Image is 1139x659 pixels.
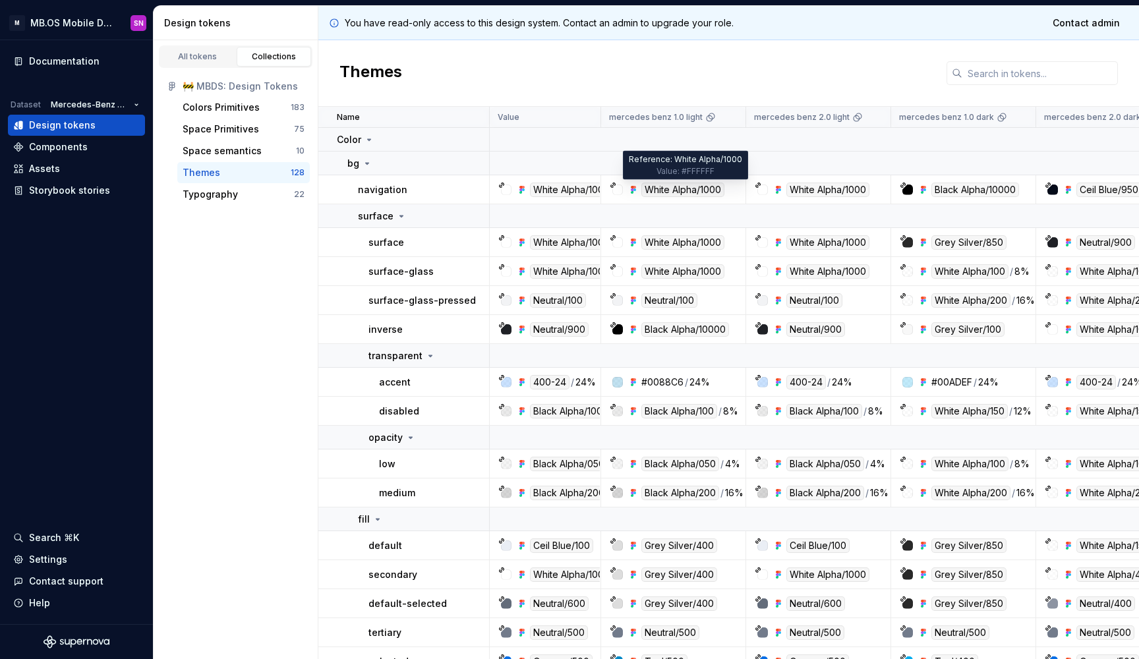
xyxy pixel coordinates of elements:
div: White Alpha/1000 [530,264,613,279]
p: tertiary [368,626,401,639]
div: Dataset [11,100,41,110]
a: Documentation [8,51,145,72]
div: White Alpha/100 [931,457,1008,471]
div: Grey Silver/850 [931,596,1007,611]
div: Black Alpha/050 [530,457,608,471]
h2: Themes [339,61,402,85]
div: / [865,486,869,500]
button: Typography22 [177,184,310,205]
div: Search ⌘K [29,531,79,544]
div: / [863,404,867,418]
div: Neutral/900 [530,322,589,337]
div: 24% [689,376,710,389]
div: 24% [832,375,852,389]
div: White Alpha/1000 [786,264,869,279]
div: / [865,457,869,471]
div: / [1117,375,1121,389]
div: White Alpha/1000 [786,183,869,197]
div: Black Alpha/10000 [641,322,729,337]
div: Black Alpha/100 [530,404,606,418]
button: Themes128 [177,162,310,183]
div: White Alpha/200 [931,486,1010,500]
p: opacity [368,431,403,444]
p: fill [358,513,370,526]
span: Mercedes-Benz 2.0 [51,100,129,110]
p: surface [358,210,394,223]
div: Neutral/500 [1076,625,1134,640]
div: 16% [1016,486,1035,500]
div: Settings [29,553,67,566]
div: White Alpha/1000 [786,235,869,250]
div: 4% [725,457,740,471]
div: Black Alpha/200 [530,486,608,500]
div: 16% [725,486,744,500]
div: 183 [291,102,305,113]
div: Contact support [29,575,103,588]
p: mercedes benz 2.0 light [754,112,850,123]
p: default-selected [368,597,447,610]
p: bg [347,157,359,170]
div: 400-24 [786,375,826,389]
a: Settings [8,549,145,570]
div: 4% [870,457,885,471]
div: / [1012,486,1015,500]
p: default [368,539,402,552]
div: Components [29,140,88,154]
div: Grey Silver/400 [641,538,717,553]
div: / [827,375,831,389]
div: Ceil Blue/100 [530,538,593,553]
button: MMB.OS Mobile Design SystemSN [3,9,150,37]
input: Search in tokens... [962,61,1118,85]
div: Collections [241,51,307,62]
div: 🚧 MBDS: Design Tokens [183,80,305,93]
div: Design tokens [29,119,96,132]
div: Grey Silver/400 [641,596,717,611]
div: SN [134,18,144,28]
div: 12% [1014,404,1032,418]
div: Space semantics [183,144,262,158]
button: Contact support [8,571,145,592]
div: White Alpha/100 [931,264,1008,279]
span: Contact admin [1053,16,1120,30]
p: surface-glass [368,265,434,278]
div: 16% [1016,293,1035,308]
div: 22 [294,189,305,200]
button: Colors Primitives183 [177,97,310,118]
div: Help [29,596,50,610]
p: surface-glass-pressed [368,294,476,307]
div: 400-24 [530,375,569,389]
div: Neutral/500 [641,625,699,640]
a: Space semantics10 [177,140,310,161]
div: 24% [575,375,596,389]
div: Grey Silver/850 [931,235,1007,250]
a: Supernova Logo [44,635,109,648]
div: Typography [183,188,238,201]
a: Assets [8,158,145,179]
p: navigation [358,183,407,196]
div: / [571,375,574,389]
button: Help [8,592,145,614]
div: Neutral/600 [530,596,589,611]
div: White Alpha/1000 [786,567,869,582]
div: Neutral/100 [530,293,586,308]
p: disabled [379,405,419,418]
p: medium [379,486,415,500]
p: transparent [368,349,423,362]
div: Black Alpha/200 [786,486,864,500]
div: Black Alpha/200 [641,486,719,500]
div: 8% [1014,264,1030,279]
div: 10 [296,146,305,156]
div: Grey Silver/400 [641,567,717,582]
div: Neutral/100 [786,293,842,308]
div: Black Alpha/050 [786,457,864,471]
a: Components [8,136,145,158]
p: You have read-only access to this design system. Contact an admin to upgrade your role. [345,16,734,30]
a: Space Primitives75 [177,119,310,140]
div: Neutral/500 [786,625,844,640]
p: low [379,457,395,471]
div: / [1010,457,1013,471]
div: White Alpha/1000 [641,264,724,279]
